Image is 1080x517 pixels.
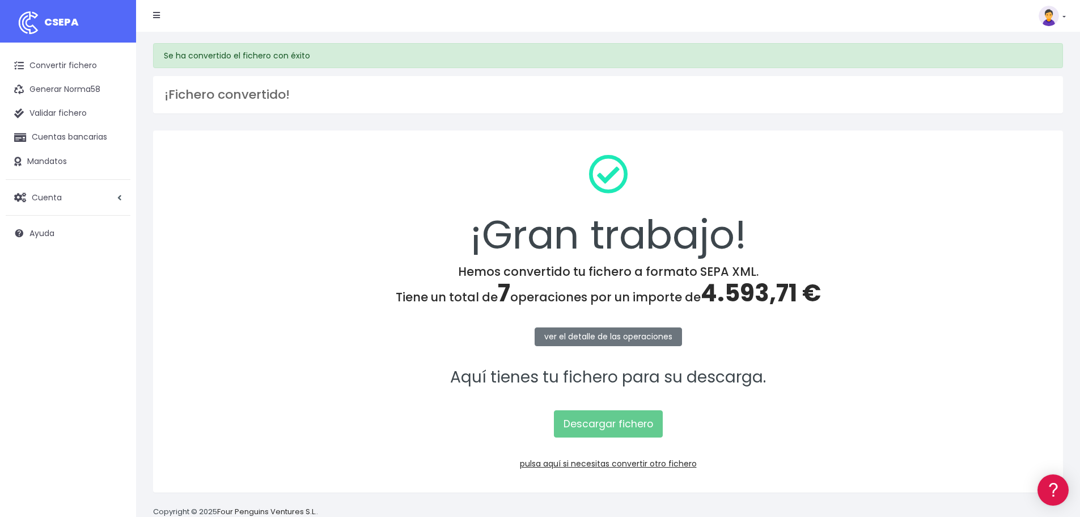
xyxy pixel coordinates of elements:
a: Mandatos [6,150,130,174]
span: 7 [498,276,510,310]
span: 4.593,71 € [701,276,821,310]
span: Ayuda [29,228,54,239]
div: Información general [11,79,215,90]
p: Aquí tienes tu fichero para su descarga. [168,365,1048,390]
span: CSEPA [44,15,79,29]
div: Se ha convertido el fichero con éxito [153,43,1063,68]
a: Validar fichero [6,102,130,125]
a: Información general [11,96,215,114]
img: profile [1039,6,1059,26]
a: ver el detalle de las operaciones [535,327,682,346]
a: Cuentas bancarias [6,125,130,149]
a: Generar Norma58 [6,78,130,102]
div: Programadores [11,272,215,283]
a: POWERED BY ENCHANT [156,327,218,338]
h4: Hemos convertido tu fichero a formato SEPA XML. Tiene un total de operaciones por un importe de [168,264,1048,308]
a: General [11,243,215,261]
a: Videotutoriales [11,179,215,196]
button: Contáctanos [11,304,215,323]
div: Convertir ficheros [11,125,215,136]
a: Perfiles de empresas [11,196,215,214]
a: Formatos [11,144,215,161]
a: pulsa aquí si necesitas convertir otro fichero [520,458,697,469]
div: Facturación [11,225,215,236]
a: Cuenta [6,186,130,209]
a: Problemas habituales [11,161,215,179]
a: Descargar fichero [554,410,663,438]
span: Cuenta [32,191,62,203]
a: API [11,290,215,308]
a: Four Penguins Ventures S.L. [217,506,316,517]
img: logo [14,9,43,37]
a: Convertir fichero [6,54,130,78]
div: ¡Gran trabajo! [168,145,1048,264]
a: Ayuda [6,221,130,245]
h3: ¡Fichero convertido! [164,87,1052,102]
